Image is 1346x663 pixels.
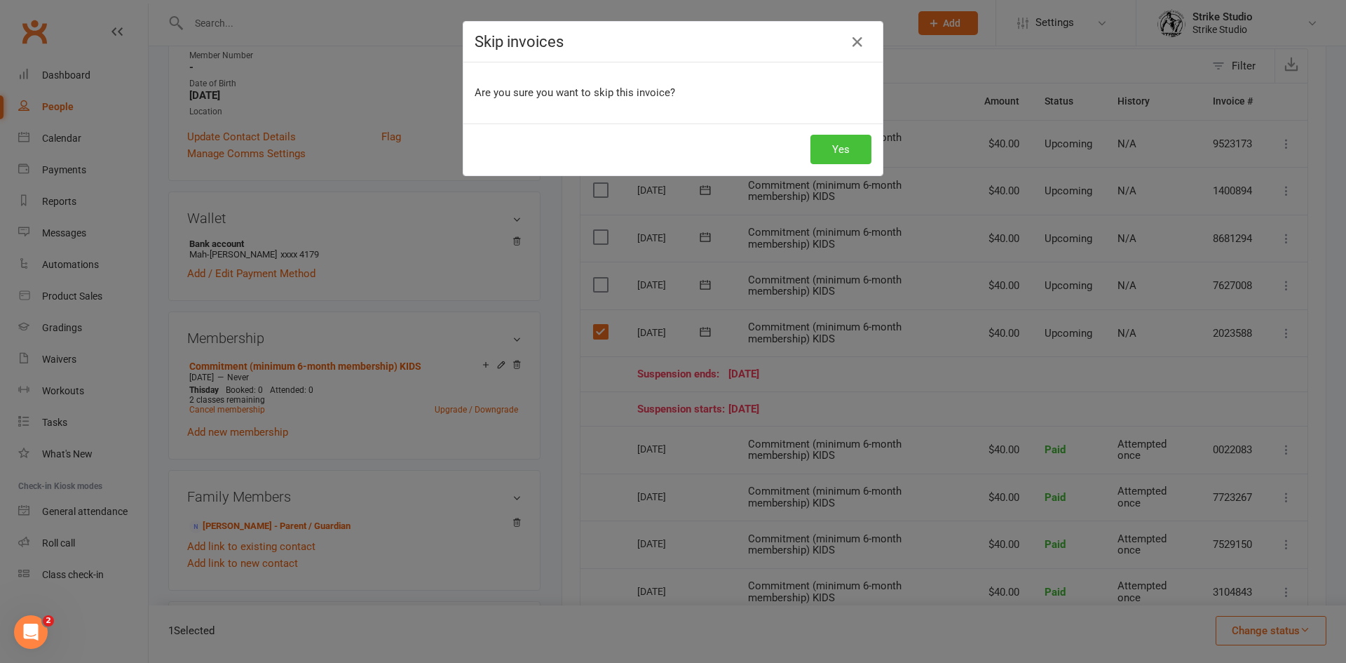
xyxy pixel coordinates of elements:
span: 2 [43,615,54,627]
span: Are you sure you want to skip this invoice? [475,86,675,99]
h4: Skip invoices [475,33,871,51]
button: Yes [810,135,871,164]
button: Close [846,31,869,53]
iframe: Intercom live chat [14,615,48,649]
